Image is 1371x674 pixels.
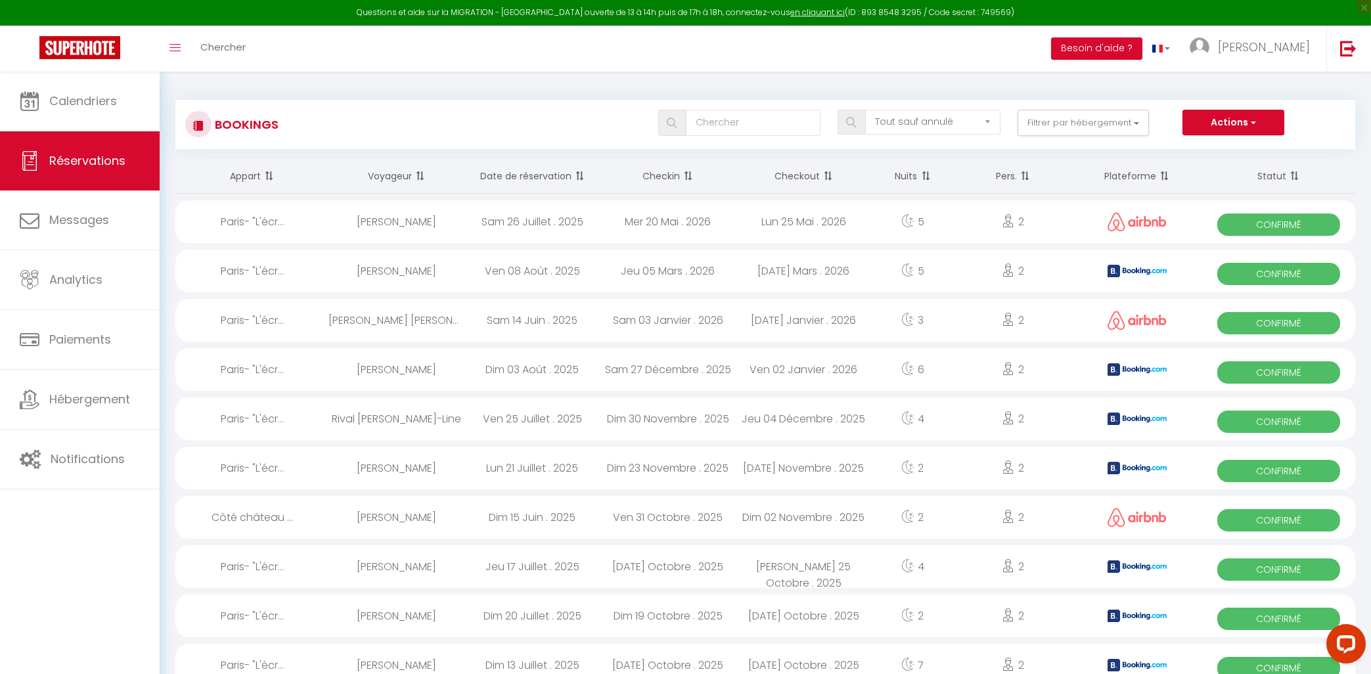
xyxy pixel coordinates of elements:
[1202,159,1355,194] th: Sort by status
[1190,37,1209,57] img: ...
[200,40,246,54] span: Chercher
[49,271,102,288] span: Analytics
[872,159,955,194] th: Sort by nights
[686,110,821,136] input: Chercher
[328,159,464,194] th: Sort by guest
[1182,110,1284,136] button: Actions
[39,36,120,59] img: Super Booking
[790,7,845,18] a: en cliquant ici
[1316,619,1371,674] iframe: LiveChat chat widget
[49,152,125,169] span: Réservations
[1018,110,1149,136] button: Filtrer par hébergement
[175,159,328,194] th: Sort by rentals
[49,212,109,228] span: Messages
[212,110,279,139] h3: Bookings
[1218,39,1310,55] span: [PERSON_NAME]
[736,159,872,194] th: Sort by checkout
[191,26,256,72] a: Chercher
[49,93,117,109] span: Calendriers
[51,451,125,467] span: Notifications
[49,391,130,407] span: Hébergement
[1340,40,1357,56] img: logout
[49,331,111,348] span: Paiements
[600,159,736,194] th: Sort by checkin
[1180,26,1326,72] a: ... [PERSON_NAME]
[1072,159,1202,194] th: Sort by channel
[464,159,600,194] th: Sort by booking date
[1051,37,1142,60] button: Besoin d'aide ?
[954,159,1072,194] th: Sort by people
